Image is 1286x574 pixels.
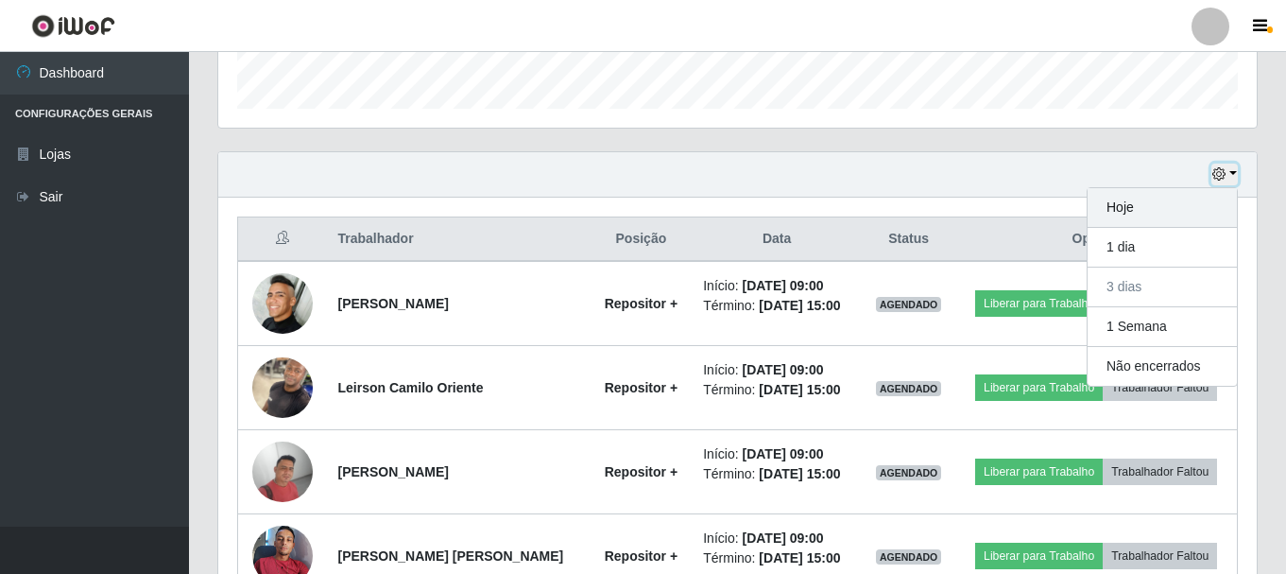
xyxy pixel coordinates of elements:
li: Início: [703,360,850,380]
span: AGENDADO [876,549,942,565]
button: 3 dias [1088,268,1237,307]
time: [DATE] 15:00 [759,298,840,313]
button: Não encerrados [1088,347,1237,386]
strong: Repositor + [605,296,677,311]
button: 1 Semana [1088,307,1237,347]
button: Liberar para Trabalho [975,374,1103,401]
button: Trabalhador Faltou [1103,459,1217,485]
button: Liberar para Trabalho [975,290,1103,317]
button: Hoje [1088,188,1237,228]
th: Trabalhador [326,217,590,262]
button: 1 dia [1088,228,1237,268]
time: [DATE] 15:00 [759,382,840,397]
time: [DATE] 09:00 [742,446,823,461]
li: Início: [703,444,850,464]
th: Posição [591,217,693,262]
time: [DATE] 15:00 [759,466,840,481]
strong: Repositor + [605,464,677,479]
time: [DATE] 09:00 [742,278,823,293]
img: 1748488941321.jpeg [252,347,313,427]
li: Término: [703,296,850,316]
th: Data [692,217,862,262]
strong: Leirson Camilo Oriente [337,380,483,395]
time: [DATE] 09:00 [742,362,823,377]
img: 1710898857944.jpeg [252,442,313,502]
span: AGENDADO [876,297,942,312]
span: AGENDADO [876,465,942,480]
strong: Repositor + [605,548,677,564]
th: Opções [955,217,1237,262]
th: Status [862,217,955,262]
button: Liberar para Trabalho [975,543,1103,569]
time: [DATE] 15:00 [759,550,840,565]
li: Término: [703,464,850,484]
time: [DATE] 09:00 [742,531,823,546]
button: Trabalhador Faltou [1103,543,1217,569]
button: Trabalhador Faltou [1103,374,1217,401]
li: Término: [703,380,850,400]
li: Início: [703,276,850,296]
strong: Repositor + [605,380,677,395]
img: 1690477066361.jpeg [252,273,313,334]
li: Início: [703,529,850,548]
img: CoreUI Logo [31,14,115,38]
strong: [PERSON_NAME] [337,296,448,311]
strong: [PERSON_NAME] [337,464,448,479]
button: Liberar para Trabalho [975,459,1103,485]
span: AGENDADO [876,381,942,396]
li: Término: [703,548,850,568]
strong: [PERSON_NAME] [PERSON_NAME] [337,548,563,564]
